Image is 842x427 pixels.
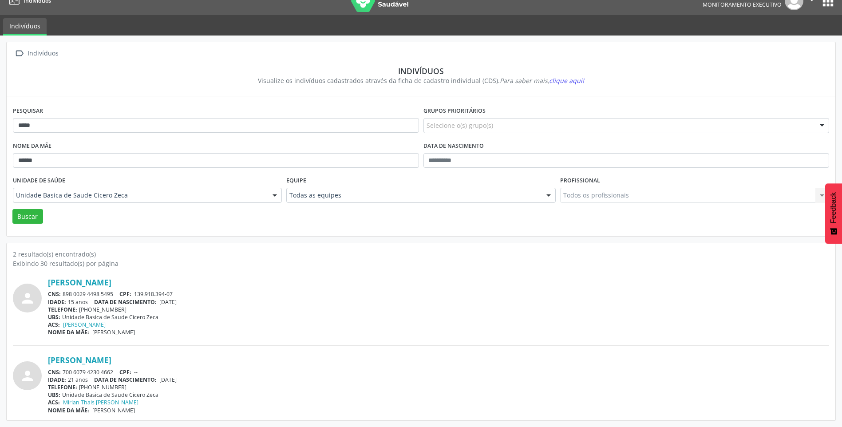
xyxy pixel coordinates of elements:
span: CPF: [119,368,131,376]
div: 21 anos [48,376,829,384]
a: Indivíduos [3,18,47,36]
span: [PERSON_NAME] [92,328,135,336]
span: [DATE] [159,376,177,384]
i: person [20,290,36,306]
span: DATA DE NASCIMENTO: [94,376,157,384]
span: Selecione o(s) grupo(s) [427,121,493,130]
button: Buscar [12,209,43,224]
div: Indivíduos [26,47,60,60]
div: Visualize os indivíduos cadastrados através da ficha de cadastro individual (CDS). [19,76,823,85]
label: Pesquisar [13,104,43,118]
label: Data de nascimento [423,139,484,153]
span: Todas as equipes [289,191,537,200]
i:  [13,47,26,60]
span: IDADE: [48,298,66,306]
span: CNS: [48,368,61,376]
span: UBS: [48,313,60,321]
span: CNS: [48,290,61,298]
span: CPF: [119,290,131,298]
span: NOME DA MÃE: [48,328,89,336]
div: [PHONE_NUMBER] [48,306,829,313]
span: [PERSON_NAME] [92,407,135,414]
span: clique aqui! [549,76,584,85]
div: Unidade Basica de Saude Cicero Zeca [48,313,829,321]
i: Para saber mais, [500,76,584,85]
span: -- [134,368,138,376]
div: 700 6079 4230 4662 [48,368,829,376]
div: Exibindo 30 resultado(s) por página [13,259,829,268]
span: ACS: [48,321,60,328]
span: Feedback [830,192,838,223]
a:  Indivíduos [13,47,60,60]
a: [PERSON_NAME] [48,277,111,287]
div: 898 0029 4498 5495 [48,290,829,298]
span: IDADE: [48,376,66,384]
span: Unidade Basica de Saude Cicero Zeca [16,191,264,200]
span: [DATE] [159,298,177,306]
label: Profissional [560,174,600,188]
a: [PERSON_NAME] [63,321,106,328]
span: TELEFONE: [48,306,77,313]
a: [PERSON_NAME] [48,355,111,365]
span: 139.918.394-07 [134,290,173,298]
a: Mirian Thais [PERSON_NAME] [63,399,138,406]
label: Equipe [286,174,306,188]
div: [PHONE_NUMBER] [48,384,829,391]
i: person [20,368,36,384]
div: Unidade Basica de Saude Cicero Zeca [48,391,829,399]
button: Feedback - Mostrar pesquisa [825,183,842,244]
div: 2 resultado(s) encontrado(s) [13,249,829,259]
label: Grupos prioritários [423,104,486,118]
label: Nome da mãe [13,139,51,153]
div: Indivíduos [19,66,823,76]
span: ACS: [48,399,60,406]
span: DATA DE NASCIMENTO: [94,298,157,306]
span: Monitoramento Executivo [703,1,782,8]
span: NOME DA MÃE: [48,407,89,414]
div: 15 anos [48,298,829,306]
span: UBS: [48,391,60,399]
span: TELEFONE: [48,384,77,391]
label: Unidade de saúde [13,174,65,188]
